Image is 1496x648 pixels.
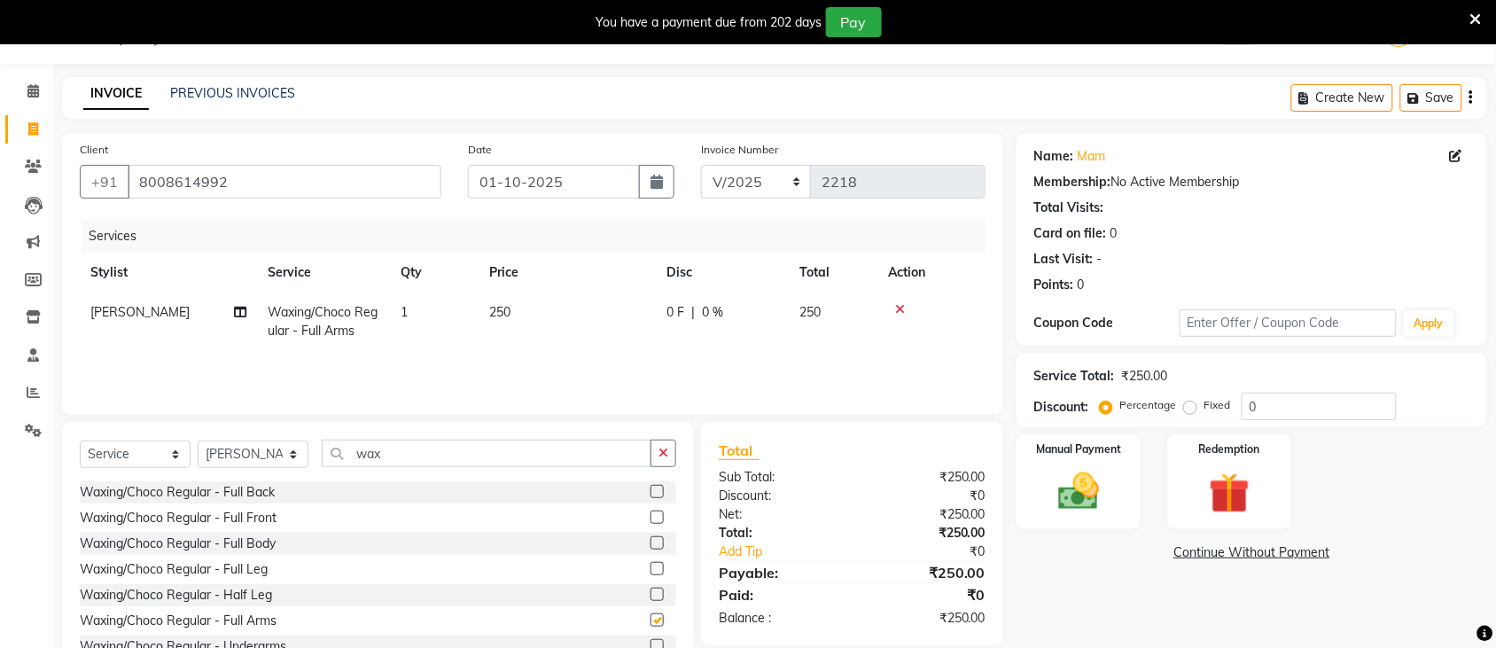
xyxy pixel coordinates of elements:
div: Discount: [1034,398,1089,417]
span: 250 [799,304,821,320]
button: +91 [80,165,129,199]
div: Sub Total: [705,468,853,487]
div: Waxing/Choco Regular - Full Body [80,535,276,553]
label: Fixed [1204,397,1231,413]
span: | [691,303,695,322]
div: Last Visit: [1034,250,1094,269]
div: Points: [1034,276,1074,294]
div: Membership: [1034,173,1111,191]
div: 0 [1110,224,1118,243]
span: [PERSON_NAME] [90,304,190,320]
label: Date [468,142,492,158]
a: Continue Without Payment [1020,543,1484,562]
div: Total: [705,524,853,543]
div: ₹0 [852,487,999,505]
div: Waxing/Choco Regular - Full Front [80,509,277,527]
span: 0 % [702,303,723,322]
div: Service Total: [1034,367,1115,386]
div: No Active Membership [1034,173,1469,191]
th: Total [789,253,877,293]
th: Price [479,253,656,293]
div: ₹250.00 [852,562,999,583]
div: Services [82,220,999,253]
div: - [1097,250,1103,269]
label: Client [80,142,108,158]
div: Payable: [705,562,853,583]
th: Qty [390,253,479,293]
div: Waxing/Choco Regular - Full Arms [80,612,277,630]
img: _gift.svg [1196,468,1263,519]
div: ₹0 [877,543,999,561]
a: Mam [1078,147,1106,166]
th: Service [257,253,390,293]
label: Manual Payment [1036,441,1121,457]
th: Disc [656,253,789,293]
th: Action [877,253,986,293]
div: 0 [1078,276,1085,294]
button: Apply [1404,310,1454,337]
span: Total [719,441,760,460]
div: ₹250.00 [852,468,999,487]
div: Coupon Code [1034,314,1180,332]
div: ₹0 [852,584,999,605]
div: You have a payment due from 202 days [596,13,822,32]
div: Balance : [705,609,853,628]
div: Paid: [705,584,853,605]
a: INVOICE [83,78,149,110]
div: ₹250.00 [852,609,999,628]
button: Save [1400,84,1462,112]
button: Pay [826,7,882,37]
input: Search by Name/Mobile/Email/Code [128,165,441,199]
label: Percentage [1120,397,1177,413]
th: Stylist [80,253,257,293]
div: Waxing/Choco Regular - Full Leg [80,560,268,579]
img: _cash.svg [1046,468,1112,515]
a: Add Tip [705,543,877,561]
div: Net: [705,505,853,524]
div: Waxing/Choco Regular - Half Leg [80,586,272,605]
div: Discount: [705,487,853,505]
label: Invoice Number [701,142,778,158]
div: ₹250.00 [1122,367,1168,386]
input: Enter Offer / Coupon Code [1180,309,1397,337]
div: Total Visits: [1034,199,1104,217]
span: 0 F [666,303,684,322]
div: Waxing/Choco Regular - Full Back [80,483,275,502]
button: Create New [1291,84,1393,112]
span: Waxing/Choco Regular - Full Arms [268,304,378,339]
input: Search or Scan [322,440,651,467]
label: Redemption [1199,441,1260,457]
div: ₹250.00 [852,505,999,524]
div: Name: [1034,147,1074,166]
div: ₹250.00 [852,524,999,543]
div: Card on file: [1034,224,1107,243]
a: PREVIOUS INVOICES [170,85,295,101]
span: 1 [401,304,408,320]
span: 250 [489,304,510,320]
